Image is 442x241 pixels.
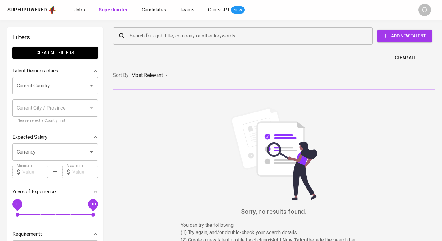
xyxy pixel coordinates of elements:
a: Candidates [142,6,167,14]
button: Open [87,81,96,90]
span: Teams [180,7,194,13]
div: Expected Salary [12,131,98,143]
div: O [418,4,431,16]
div: Superpowered [7,7,47,14]
div: Most Relevant [131,70,170,81]
button: Open [87,148,96,156]
button: Clear All [392,52,418,64]
p: Most Relevant [131,72,163,79]
div: Talent Demographics [12,65,98,77]
button: Add New Talent [377,30,432,42]
span: Clear All filters [17,49,93,57]
div: Years of Experience [12,186,98,198]
a: Superpoweredapp logo [7,5,56,15]
p: (1) Try again, and/or double-check your search details, [181,229,367,236]
a: Jobs [74,6,86,14]
p: Sort By [113,72,129,79]
span: Candidates [142,7,166,13]
h6: Filters [12,32,98,42]
img: app logo [48,5,56,15]
b: Superhunter [99,7,128,13]
p: Years of Experience [12,188,56,195]
a: GlintsGPT NEW [208,6,245,14]
div: Requirements [12,228,98,240]
a: Teams [180,6,196,14]
p: Expected Salary [12,134,47,141]
span: Jobs [74,7,85,13]
p: You can try the following : [181,221,367,229]
span: NEW [231,7,245,13]
button: Clear All filters [12,47,98,59]
span: Clear All [395,54,416,62]
h6: Sorry, no results found. [113,207,435,217]
p: Requirements [12,230,43,238]
p: Please select a Country first [17,118,94,124]
span: GlintsGPT [208,7,230,13]
input: Value [22,166,48,178]
p: Talent Demographics [12,67,58,75]
img: file_searching.svg [227,107,320,200]
a: Superhunter [99,6,129,14]
span: Add New Talent [382,32,427,40]
input: Value [72,166,98,178]
span: 10+ [90,202,96,206]
span: 0 [16,202,18,206]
